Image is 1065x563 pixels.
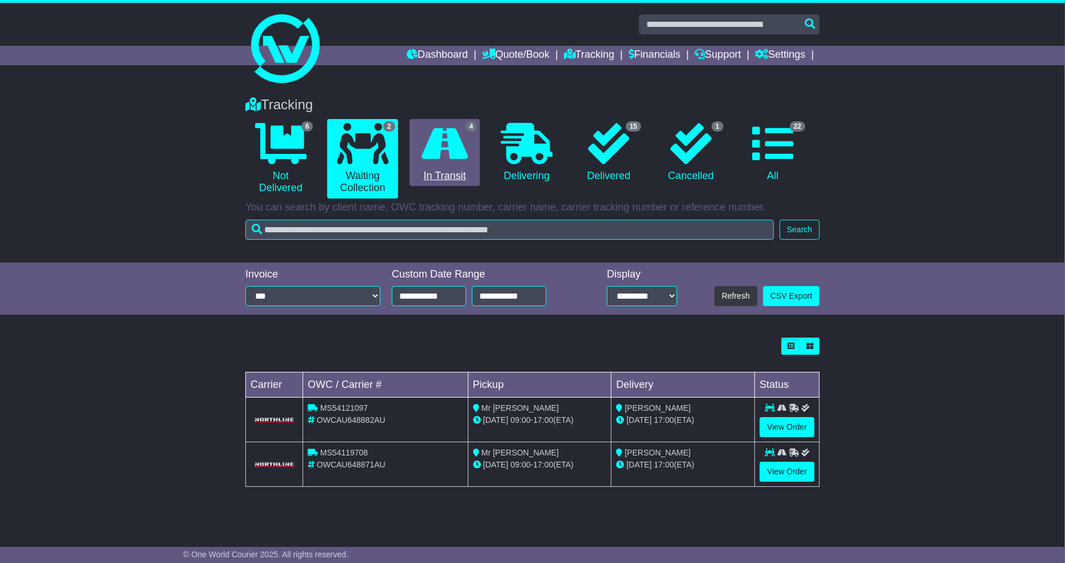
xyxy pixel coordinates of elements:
[317,415,386,425] span: OWCAU648882AU
[303,372,468,398] td: OWC / Carrier #
[616,459,750,471] div: (ETA)
[533,415,553,425] span: 17:00
[511,460,531,469] span: 09:00
[780,220,820,240] button: Search
[790,121,805,132] span: 22
[410,119,480,187] a: 4 In Transit
[654,415,674,425] span: 17:00
[407,46,468,65] a: Dashboard
[626,460,651,469] span: [DATE]
[327,119,398,199] a: 2 Waiting Collection
[611,372,755,398] td: Delivery
[511,415,531,425] span: 09:00
[760,462,814,482] a: View Order
[473,414,607,426] div: - (ETA)
[482,403,559,413] span: Mr [PERSON_NAME]
[625,403,690,413] span: [PERSON_NAME]
[738,119,808,187] a: 22 All
[466,121,478,132] span: 4
[320,448,368,457] span: MS54119708
[714,286,757,306] button: Refresh
[183,550,348,559] span: © One World Courier 2025. All rights reserved.
[245,119,316,199] a: 6 Not Delivered
[483,415,508,425] span: [DATE]
[625,448,690,457] span: [PERSON_NAME]
[574,119,644,187] a: 15 Delivered
[755,372,820,398] td: Status
[491,119,562,187] a: Delivering
[320,403,368,413] span: MS54121097
[301,121,313,132] span: 6
[482,46,550,65] a: Quote/Book
[654,460,674,469] span: 17:00
[245,201,820,214] p: You can search by client name, OWC tracking number, carrier name, carrier tracking number or refe...
[755,46,805,65] a: Settings
[240,97,825,113] div: Tracking
[712,121,724,132] span: 1
[629,46,681,65] a: Financials
[607,268,677,281] div: Display
[655,119,726,187] a: 1 Cancelled
[564,46,614,65] a: Tracking
[468,372,611,398] td: Pickup
[616,414,750,426] div: (ETA)
[473,459,607,471] div: - (ETA)
[533,460,553,469] span: 17:00
[760,417,814,437] a: View Order
[763,286,820,306] a: CSV Export
[483,460,508,469] span: [DATE]
[246,372,303,398] td: Carrier
[695,46,741,65] a: Support
[626,121,641,132] span: 15
[253,461,296,468] img: GetCarrierServiceLogo
[317,460,386,469] span: OWCAU648871AU
[245,268,380,281] div: Invoice
[253,417,296,423] img: GetCarrierServiceLogo
[383,121,395,132] span: 2
[392,268,575,281] div: Custom Date Range
[482,448,559,457] span: Mr [PERSON_NAME]
[626,415,651,425] span: [DATE]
